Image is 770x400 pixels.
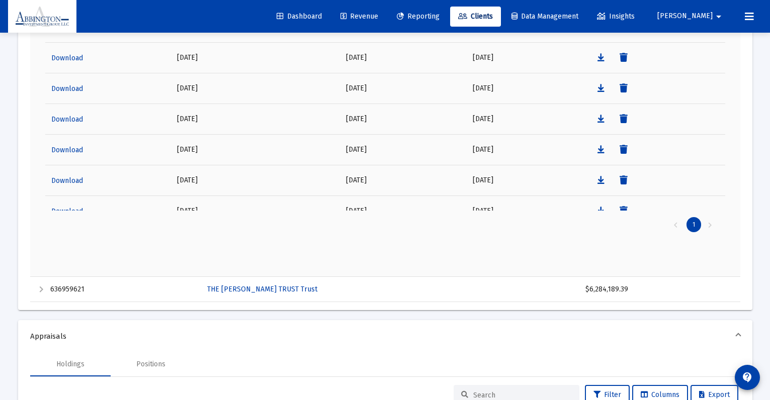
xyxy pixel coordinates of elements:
td: 636959621 [45,277,201,302]
span: Download [51,54,83,62]
span: Download [51,146,83,154]
span: Insights [597,12,635,21]
span: Filter [593,390,621,399]
td: [DATE] [341,73,468,104]
input: Search [473,391,572,399]
div: [DATE] [177,145,336,155]
mat-icon: contact_support [741,371,753,383]
div: [DATE] [177,83,336,93]
span: Revenue [340,12,378,21]
td: [DATE] [468,43,586,73]
td: [DATE] [341,104,468,135]
span: Export [699,390,730,399]
span: Appraisals [30,331,736,341]
td: Expand [30,277,45,302]
td: [DATE] [468,104,586,135]
div: [DATE] [177,114,336,124]
a: Revenue [332,7,386,27]
div: [DATE] [177,175,336,185]
mat-icon: arrow_drop_down [713,7,725,27]
a: THE [PERSON_NAME] TRUST Trust [206,282,318,296]
td: [DATE] [468,135,586,165]
span: Download [51,176,83,185]
a: Dashboard [269,7,330,27]
span: Clients [458,12,493,21]
div: [DATE] [177,53,336,63]
span: [PERSON_NAME] [657,12,713,21]
div: Page 1 [687,217,701,232]
div: Holdings [56,359,84,369]
div: Positions [136,359,165,369]
img: Dashboard [16,7,69,27]
td: [DATE] [341,135,468,165]
div: Next Page [702,217,718,232]
span: Columns [641,390,679,399]
td: [DATE] [341,196,468,227]
td: [DATE] [468,73,586,104]
a: Data Management [503,7,586,27]
span: THE [PERSON_NAME] TRUST Trust [207,285,317,293]
div: Previous Page [667,217,684,232]
span: Data Management [511,12,578,21]
div: $6,284,189.39 [585,284,735,294]
mat-expansion-panel-header: Appraisals [18,320,752,352]
a: Reporting [389,7,448,27]
div: Page Navigation [45,211,725,239]
td: [DATE] [468,165,586,196]
span: Download [51,207,83,216]
td: [DATE] [468,196,586,227]
td: [DATE] [341,165,468,196]
span: Reporting [397,12,440,21]
button: [PERSON_NAME] [645,6,737,26]
span: Dashboard [277,12,322,21]
span: Download [51,84,83,93]
span: Download [51,115,83,124]
td: [DATE] [341,43,468,73]
a: Insights [589,7,643,27]
div: [DATE] [177,206,336,216]
a: Clients [450,7,501,27]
